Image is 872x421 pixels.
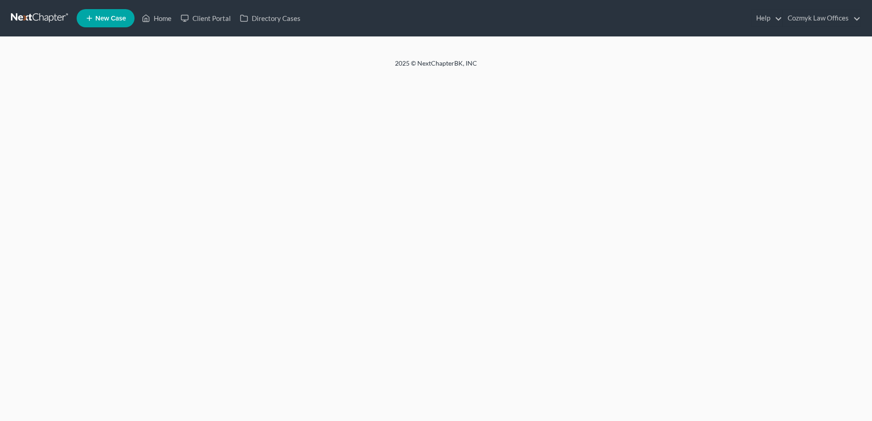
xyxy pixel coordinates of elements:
[783,10,861,26] a: Cozmyk Law Offices
[176,59,696,75] div: 2025 © NextChapterBK, INC
[137,10,176,26] a: Home
[235,10,305,26] a: Directory Cases
[752,10,782,26] a: Help
[77,9,135,27] new-legal-case-button: New Case
[176,10,235,26] a: Client Portal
